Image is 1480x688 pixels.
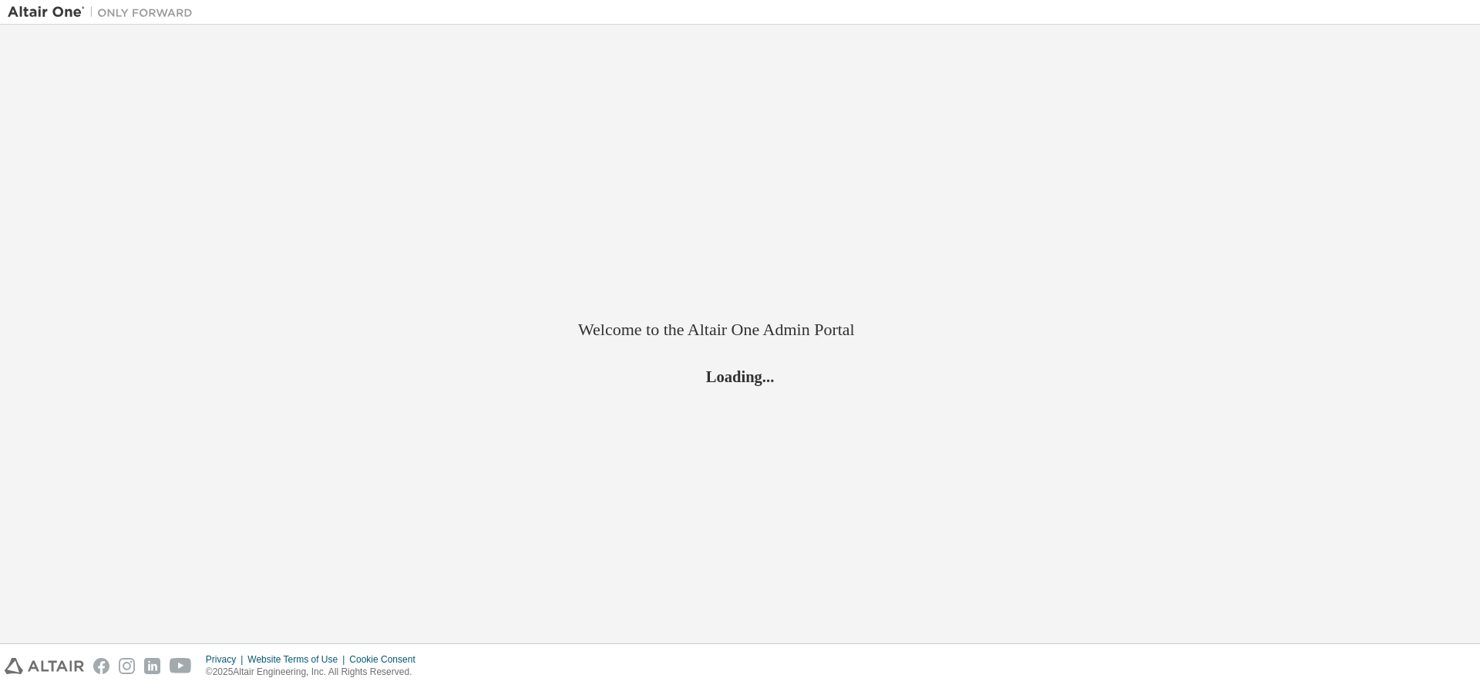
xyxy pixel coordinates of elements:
[170,658,192,674] img: youtube.svg
[578,366,902,386] h2: Loading...
[8,5,200,20] img: Altair One
[349,653,424,666] div: Cookie Consent
[206,666,425,679] p: © 2025 Altair Engineering, Inc. All Rights Reserved.
[144,658,160,674] img: linkedin.svg
[93,658,109,674] img: facebook.svg
[119,658,135,674] img: instagram.svg
[578,319,902,341] h2: Welcome to the Altair One Admin Portal
[5,658,84,674] img: altair_logo.svg
[206,653,247,666] div: Privacy
[247,653,349,666] div: Website Terms of Use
